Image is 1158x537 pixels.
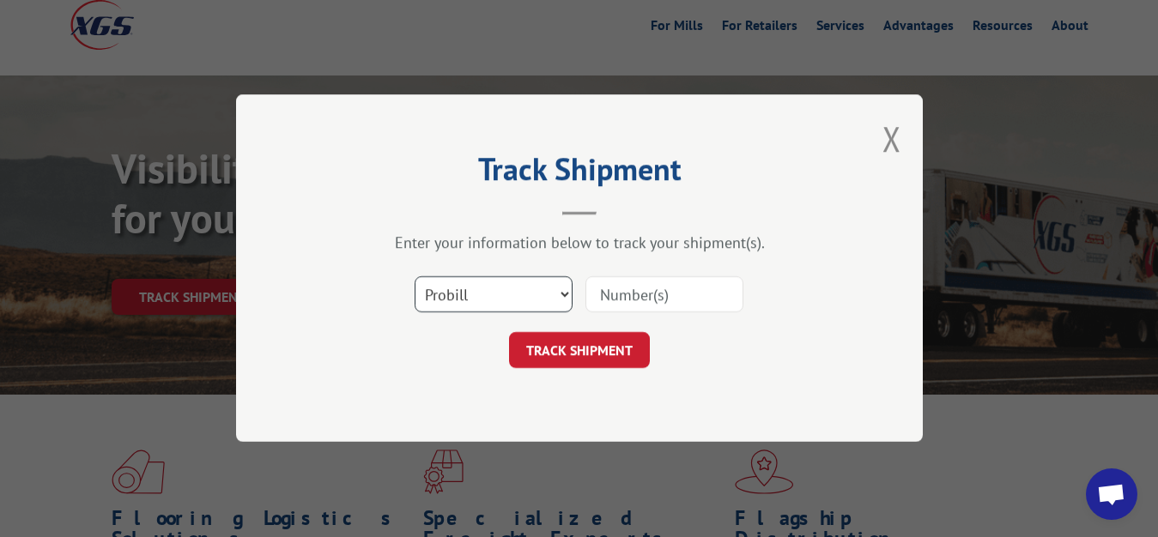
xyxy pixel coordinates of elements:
button: TRACK SHIPMENT [509,333,650,369]
button: Close modal [882,116,901,161]
input: Number(s) [585,277,743,313]
div: Enter your information below to track your shipment(s). [322,233,837,253]
div: Open chat [1086,468,1137,520]
h2: Track Shipment [322,157,837,190]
